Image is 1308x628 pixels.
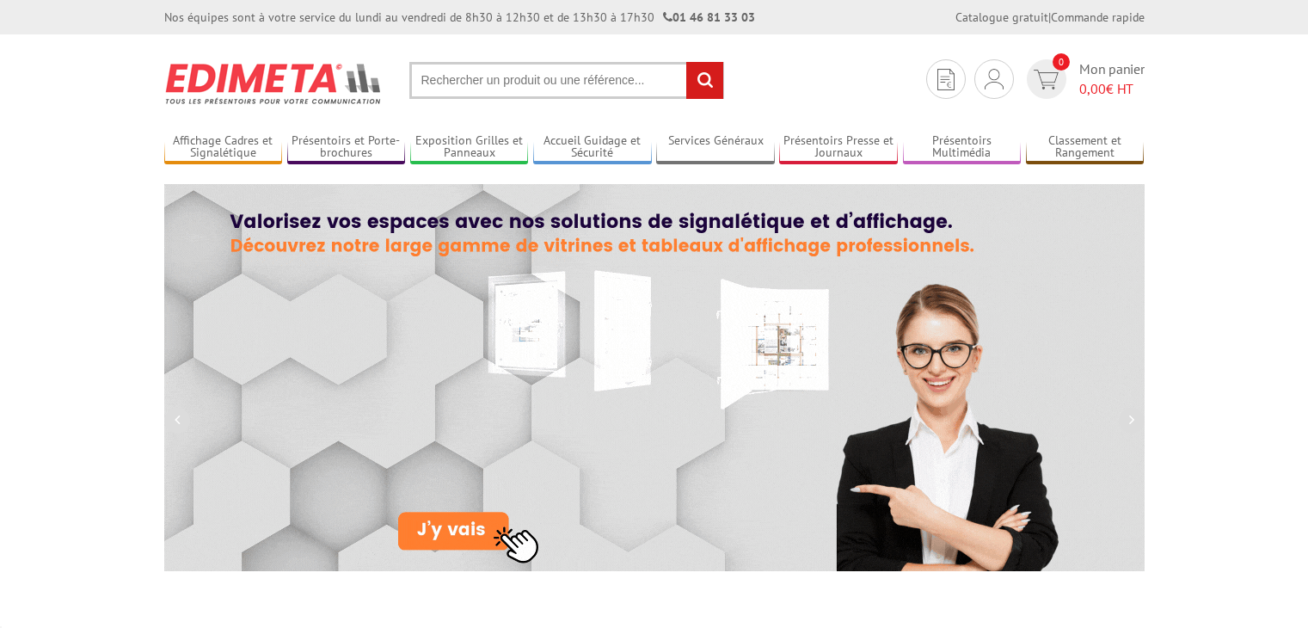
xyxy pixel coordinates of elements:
[1022,59,1145,99] a: devis rapide 0 Mon panier 0,00€ HT
[779,133,898,162] a: Présentoirs Presse et Journaux
[955,9,1048,25] a: Catalogue gratuit
[1079,59,1145,99] span: Mon panier
[164,133,283,162] a: Affichage Cadres et Signalétique
[287,133,406,162] a: Présentoirs et Porte-brochures
[985,69,1004,89] img: devis rapide
[663,9,755,25] strong: 01 46 81 33 03
[1079,80,1106,97] span: 0,00
[686,62,723,99] input: rechercher
[1079,79,1145,99] span: € HT
[410,133,529,162] a: Exposition Grilles et Panneaux
[656,133,775,162] a: Services Généraux
[1034,70,1059,89] img: devis rapide
[955,9,1145,26] div: |
[903,133,1022,162] a: Présentoirs Multimédia
[409,62,724,99] input: Rechercher un produit ou une référence...
[164,52,384,115] img: Présentoir, panneau, stand - Edimeta - PLV, affichage, mobilier bureau, entreprise
[164,9,755,26] div: Nos équipes sont à votre service du lundi au vendredi de 8h30 à 12h30 et de 13h30 à 17h30
[1053,53,1070,71] span: 0
[1051,9,1145,25] a: Commande rapide
[937,69,955,90] img: devis rapide
[533,133,652,162] a: Accueil Guidage et Sécurité
[1026,133,1145,162] a: Classement et Rangement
